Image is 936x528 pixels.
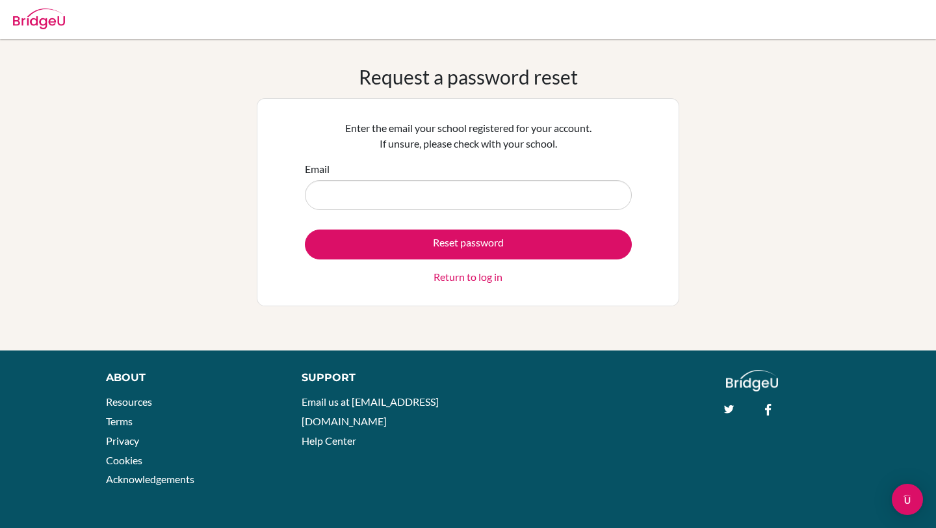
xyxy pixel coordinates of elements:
[892,484,923,515] div: Open Intercom Messenger
[434,269,502,285] a: Return to log in
[302,370,455,386] div: Support
[106,473,194,485] a: Acknowledgements
[305,230,632,259] button: Reset password
[726,370,779,391] img: logo_white@2x-f4f0deed5e89b7ecb1c2cc34c3e3d731f90f0f143d5ea2071677605dd97b5244.png
[359,65,578,88] h1: Request a password reset
[106,454,142,466] a: Cookies
[106,434,139,447] a: Privacy
[106,370,272,386] div: About
[13,8,65,29] img: Bridge-U
[106,395,152,408] a: Resources
[302,395,439,427] a: Email us at [EMAIL_ADDRESS][DOMAIN_NAME]
[302,434,356,447] a: Help Center
[305,161,330,177] label: Email
[305,120,632,152] p: Enter the email your school registered for your account. If unsure, please check with your school.
[106,415,133,427] a: Terms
